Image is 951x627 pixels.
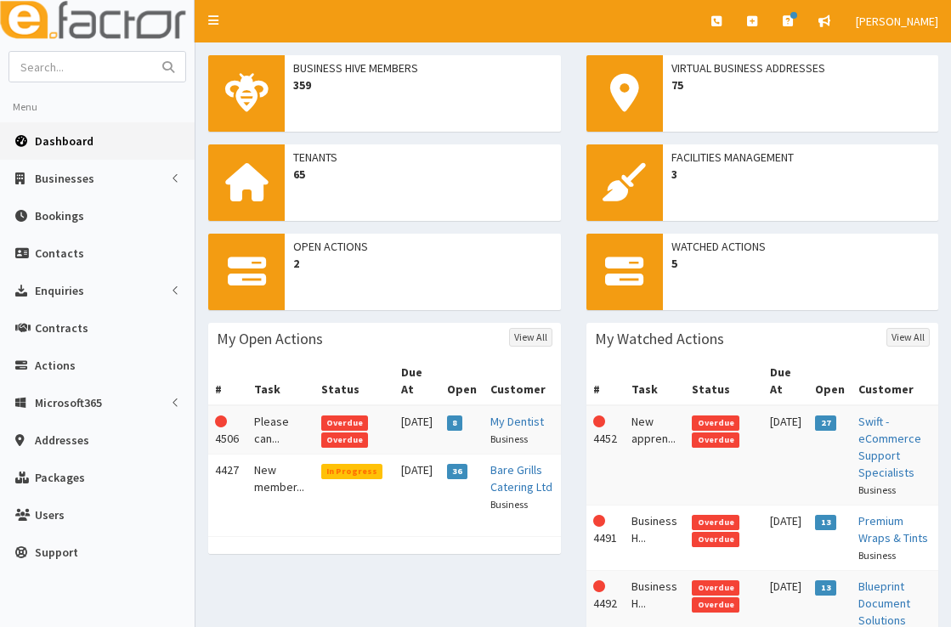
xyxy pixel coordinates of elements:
[293,76,552,93] span: 359
[671,166,931,183] span: 3
[763,357,808,405] th: Due At
[858,414,921,480] a: Swift - eCommerce Support Specialists
[692,597,739,613] span: Overdue
[593,580,605,592] i: This Action is overdue!
[484,357,561,405] th: Customer
[671,255,931,272] span: 5
[692,432,739,448] span: Overdue
[321,464,383,479] span: In Progress
[394,405,440,455] td: [DATE]
[490,498,528,511] small: Business
[321,415,369,431] span: Overdue
[394,357,440,405] th: Due At
[586,506,625,571] td: 4491
[35,171,94,186] span: Businesses
[886,328,930,347] a: View All
[35,432,89,448] span: Addresses
[808,357,852,405] th: Open
[35,320,88,336] span: Contracts
[208,357,247,405] th: #
[35,358,76,373] span: Actions
[293,238,552,255] span: Open Actions
[35,283,84,298] span: Enquiries
[321,432,369,448] span: Overdue
[35,133,93,149] span: Dashboard
[586,405,625,506] td: 4452
[625,405,686,506] td: New appren...
[815,580,836,596] span: 13
[440,357,484,405] th: Open
[9,52,152,82] input: Search...
[35,246,84,261] span: Contacts
[509,328,552,347] a: View All
[815,515,836,530] span: 13
[217,331,323,347] h3: My Open Actions
[247,357,314,405] th: Task
[586,357,625,405] th: #
[35,470,85,485] span: Packages
[671,238,931,255] span: Watched Actions
[293,149,552,166] span: Tenants
[447,415,463,431] span: 8
[671,59,931,76] span: Virtual Business Addresses
[35,395,102,410] span: Microsoft365
[215,415,227,427] i: This Action is overdue!
[692,580,739,596] span: Overdue
[692,415,739,431] span: Overdue
[314,357,394,405] th: Status
[692,532,739,547] span: Overdue
[858,513,928,545] a: Premium Wraps & Tints
[447,464,468,479] span: 36
[593,515,605,527] i: This Action is overdue!
[692,515,739,530] span: Overdue
[247,405,314,455] td: Please can...
[293,166,552,183] span: 65
[595,331,724,347] h3: My Watched Actions
[247,455,314,520] td: New member...
[490,414,544,429] a: My Dentist
[671,149,931,166] span: Facilities Management
[593,415,605,427] i: This Action is overdue!
[625,357,686,405] th: Task
[35,545,78,560] span: Support
[490,432,528,445] small: Business
[35,208,84,223] span: Bookings
[394,455,440,520] td: [DATE]
[293,59,552,76] span: Business Hive Members
[208,455,247,520] td: 4427
[852,357,938,405] th: Customer
[763,405,808,506] td: [DATE]
[858,549,896,562] small: Business
[208,405,247,455] td: 4506
[685,357,763,405] th: Status
[763,506,808,571] td: [DATE]
[858,483,896,496] small: Business
[671,76,931,93] span: 75
[856,14,938,29] span: [PERSON_NAME]
[490,462,552,494] a: Bare Grills Catering Ltd
[625,506,686,571] td: Business H...
[815,415,836,431] span: 27
[35,507,65,522] span: Users
[293,255,552,272] span: 2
